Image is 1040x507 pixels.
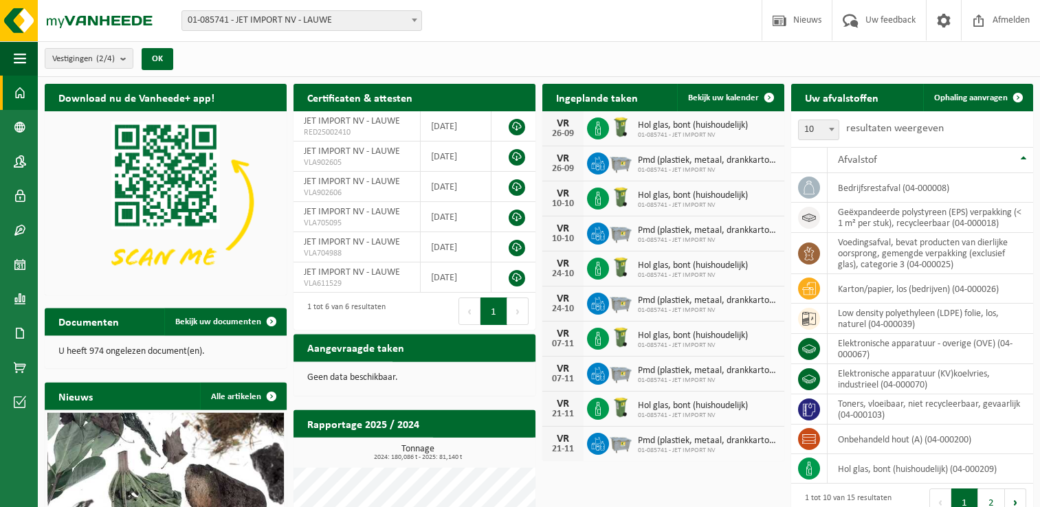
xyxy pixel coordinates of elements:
span: Pmd (plastiek, metaal, drankkartons) (bedrijven) [638,436,777,447]
span: Pmd (plastiek, metaal, drankkartons) (bedrijven) [638,295,777,306]
span: 01-085741 - JET IMPORT NV - LAUWE [182,11,421,30]
p: Geen data beschikbaar. [307,374,522,383]
button: Next [507,297,529,325]
h2: Certificaten & attesten [294,84,426,111]
div: 21-11 [549,409,577,419]
img: Download de VHEPlus App [45,111,287,293]
h2: Nieuws [45,383,107,409]
a: Ophaling aanvragen [923,84,1032,111]
div: VR [549,258,577,269]
img: WB-0140-HPE-GN-50 [609,185,632,209]
span: Hol glas, bont (huishoudelijk) [638,120,748,131]
span: VLA611529 [304,278,410,289]
div: 10-10 [549,234,577,244]
h3: Tonnage [300,444,535,461]
td: geëxpandeerde polystyreen (EPS) verpakking (< 1 m² per stuk), recycleerbaar (04-000018) [828,203,1033,233]
span: Pmd (plastiek, metaal, drankkartons) (bedrijven) [638,365,777,376]
div: VR [549,188,577,199]
h2: Documenten [45,308,133,335]
span: JET IMPORT NV - LAUWE [304,177,400,187]
span: 01-085741 - JET IMPORT NV [638,271,748,280]
span: RED25002410 [304,127,410,138]
span: 01-085741 - JET IMPORT NV [638,376,777,385]
span: 01-085741 - JET IMPORT NV [638,447,777,455]
span: 01-085741 - JET IMPORT NV [638,236,777,245]
div: VR [549,118,577,129]
td: karton/papier, los (bedrijven) (04-000026) [828,274,1033,304]
h2: Ingeplande taken [542,84,652,111]
td: low density polyethyleen (LDPE) folie, los, naturel (04-000039) [828,304,1033,334]
span: JET IMPORT NV - LAUWE [304,267,400,278]
div: 24-10 [549,304,577,314]
img: WB-2500-GAL-GY-01 [609,291,632,314]
span: VLA704988 [304,248,410,259]
div: VR [549,153,577,164]
td: [DATE] [421,202,492,232]
div: 07-11 [549,374,577,384]
span: Hol glas, bont (huishoudelijk) [638,401,748,412]
td: [DATE] [421,262,492,293]
span: 01-085741 - JET IMPORT NV [638,131,748,139]
div: VR [549,223,577,234]
span: Afvalstof [838,155,877,166]
span: Ophaling aanvragen [934,93,1008,102]
td: [DATE] [421,232,492,262]
span: Hol glas, bont (huishoudelijk) [638,330,748,341]
button: OK [142,48,173,70]
button: Previous [458,297,480,325]
span: Hol glas, bont (huishoudelijk) [638,190,748,201]
td: [DATE] [421,142,492,172]
div: 26-09 [549,164,577,174]
span: 10 [798,120,839,140]
div: 26-09 [549,129,577,139]
p: U heeft 974 ongelezen document(en). [58,348,273,357]
td: elektronische apparatuur - overige (OVE) (04-000067) [828,334,1033,364]
label: resultaten weergeven [846,123,944,134]
span: 01-085741 - JET IMPORT NV [638,412,748,420]
span: Pmd (plastiek, metaal, drankkartons) (bedrijven) [638,155,777,166]
span: VLA705095 [304,218,410,229]
span: JET IMPORT NV - LAUWE [304,116,400,126]
img: WB-0140-HPE-GN-50 [609,256,632,279]
div: VR [549,293,577,304]
img: WB-2500-GAL-GY-01 [609,150,632,174]
count: (2/4) [96,54,115,63]
span: 10 [799,120,839,139]
h2: Rapportage 2025 / 2024 [294,410,433,437]
td: [DATE] [421,111,492,142]
td: elektronische apparatuur (KV)koelvries, industrieel (04-000070) [828,364,1033,394]
div: 24-10 [549,269,577,279]
div: 21-11 [549,444,577,454]
td: hol glas, bont (huishoudelijk) (04-000209) [828,454,1033,484]
img: WB-2500-GAL-GY-01 [609,361,632,384]
td: onbehandeld hout (A) (04-000200) [828,425,1033,454]
span: Vestigingen [52,49,115,69]
div: VR [549,398,577,409]
iframe: chat widget [7,477,230,507]
span: JET IMPORT NV - LAUWE [304,207,400,217]
span: 2024: 180,086 t - 2025: 81,140 t [300,454,535,461]
span: Hol glas, bont (huishoudelijk) [638,260,748,271]
span: VLA902606 [304,188,410,199]
span: 01-085741 - JET IMPORT NV [638,306,777,315]
div: VR [549,363,577,374]
span: JET IMPORT NV - LAUWE [304,146,400,157]
button: Vestigingen(2/4) [45,48,133,69]
span: 01-085741 - JET IMPORT NV [638,341,748,350]
div: VR [549,328,577,339]
a: Bekijk uw kalender [677,84,783,111]
span: Pmd (plastiek, metaal, drankkartons) (bedrijven) [638,225,777,236]
img: WB-0140-HPE-GN-50 [609,326,632,349]
a: Bekijk rapportage [433,437,534,464]
h2: Download nu de Vanheede+ app! [45,84,228,111]
span: VLA902605 [304,157,410,168]
span: Bekijk uw kalender [688,93,759,102]
img: WB-2500-GAL-GY-01 [609,221,632,244]
span: 01-085741 - JET IMPORT NV [638,201,748,210]
div: 1 tot 6 van 6 resultaten [300,296,386,326]
a: Bekijk uw documenten [164,308,285,336]
td: voedingsafval, bevat producten van dierlijke oorsprong, gemengde verpakking (exclusief glas), cat... [828,233,1033,274]
span: Bekijk uw documenten [175,318,261,327]
td: [DATE] [421,172,492,202]
div: 07-11 [549,339,577,349]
